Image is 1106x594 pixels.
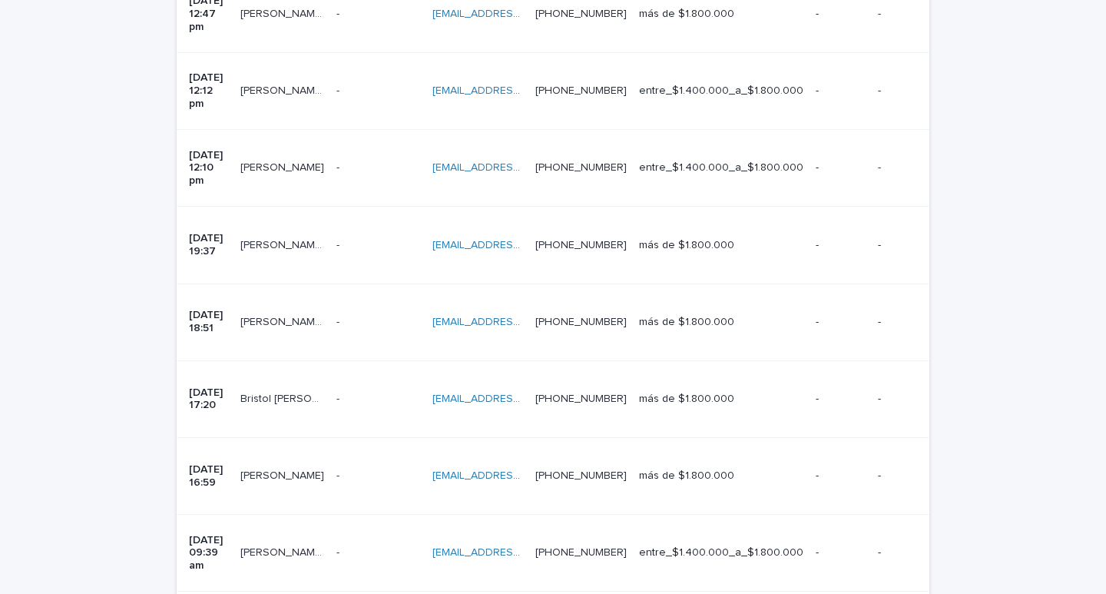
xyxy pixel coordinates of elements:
[432,85,690,96] a: [EMAIL_ADDRESS][PERSON_NAME][DOMAIN_NAME]
[240,158,327,174] p: Ema Carolina Herrera
[336,85,339,96] font: -
[432,470,606,481] a: [EMAIL_ADDRESS][DOMAIN_NAME]
[240,543,327,559] p: Ximena Fernández Vicente
[432,547,690,558] a: [EMAIL_ADDRESS][PERSON_NAME][DOMAIN_NAME]
[878,393,881,404] font: -
[240,162,324,173] font: [PERSON_NAME]
[240,236,327,252] p: Esteban Ignacio Panicheo Añazco
[639,85,803,96] font: entre_$1.400.000_a_$1.800.000
[816,393,819,404] font: -
[535,393,627,404] a: [PHONE_NUMBER]
[878,8,881,19] font: -
[240,85,411,96] font: [PERSON_NAME] [PERSON_NAME]
[816,470,819,481] font: -
[240,5,327,21] p: Pedro Leonardo Carrillo Cisternas
[240,466,327,483] p: Juan Patricio Álvarez
[240,390,327,406] p: Bristol Patricio Urzúa
[535,470,627,481] a: [PHONE_NUMBER]
[639,8,734,19] font: más de $1.800.000
[639,547,803,558] font: entre_$1.400.000_a_$1.800.000
[878,470,881,481] font: -
[535,317,627,327] a: [PHONE_NUMBER]
[189,310,226,334] font: [DATE] 18:51
[240,8,411,19] font: [PERSON_NAME] [PERSON_NAME]
[240,393,358,404] font: Bristol [PERSON_NAME]
[336,8,339,19] font: -
[432,240,606,251] a: [EMAIL_ADDRESS][DOMAIN_NAME]
[639,240,734,251] font: más de $1.800.000
[240,81,327,98] p: Orieta Cecilia Mansilla Venegas
[816,240,819,251] font: -
[189,72,226,109] font: [DATE] 12:12 pm
[535,547,627,558] a: [PHONE_NUMBER]
[878,162,881,173] font: -
[639,317,734,327] font: más de $1.800.000
[878,85,881,96] font: -
[816,162,819,173] font: -
[639,162,803,173] font: entre_$1.400.000_a_$1.800.000
[336,162,339,173] font: -
[535,85,627,96] a: [PHONE_NUMBER]
[878,240,881,251] font: -
[816,317,819,327] font: -
[189,150,226,187] font: [DATE] 12:10 pm
[240,470,324,481] font: [PERSON_NAME]
[535,240,627,251] a: [PHONE_NUMBER]
[816,85,819,96] font: -
[432,8,606,19] a: [EMAIL_ADDRESS][DOMAIN_NAME]
[878,547,881,558] font: -
[432,393,606,404] a: [EMAIL_ADDRESS][DOMAIN_NAME]
[639,470,734,481] font: más de $1.800.000
[336,240,339,251] font: -
[336,393,339,404] font: -
[189,387,226,411] font: [DATE] 17:20
[240,240,460,251] font: [PERSON_NAME] Panicheo [PERSON_NAME]
[336,470,339,481] font: -
[240,547,411,558] font: [PERSON_NAME] [PERSON_NAME]
[535,8,627,19] a: [PHONE_NUMBER]
[336,547,339,558] font: -
[189,535,226,572] font: [DATE] 09:39 am
[189,464,226,488] font: [DATE] 16:59
[240,313,327,329] p: Juan Pablo Corte Ramírez-Olavarría
[240,317,411,327] font: [PERSON_NAME] [PERSON_NAME]
[432,162,606,173] a: [EMAIL_ADDRESS][DOMAIN_NAME]
[189,233,226,257] font: [DATE] 19:37
[336,317,339,327] font: -
[816,8,819,19] font: -
[639,393,734,404] font: más de $1.800.000
[878,317,881,327] font: -
[816,547,819,558] font: -
[535,162,627,173] a: [PHONE_NUMBER]
[432,317,606,327] a: [EMAIL_ADDRESS][DOMAIN_NAME]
